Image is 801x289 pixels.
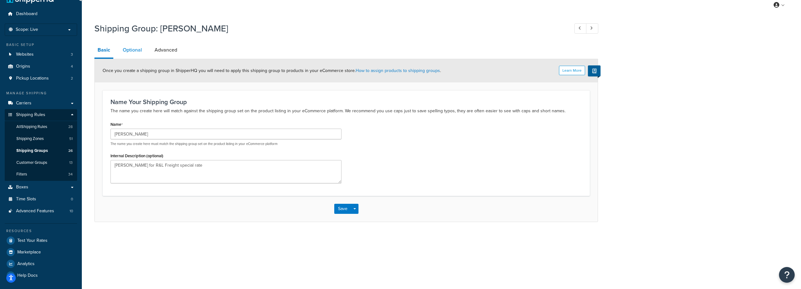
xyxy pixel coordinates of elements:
[5,61,77,72] li: Origins
[16,76,49,81] span: Pickup Locations
[5,193,77,205] li: Time Slots
[5,157,77,169] a: Customer Groups13
[16,27,38,32] span: Scope: Live
[5,133,77,145] li: Shipping Zones
[110,122,123,127] label: Name
[5,247,77,258] a: Marketplace
[5,169,77,180] li: Filters
[5,181,77,193] a: Boxes
[68,148,73,153] span: 26
[5,91,77,96] div: Manage Shipping
[5,228,77,234] div: Resources
[16,185,28,190] span: Boxes
[68,172,73,177] span: 34
[110,160,341,183] textarea: [PERSON_NAME] for R&L Freight special rate
[5,235,77,246] a: Test Your Rates
[94,42,113,59] a: Basic
[71,197,73,202] span: 0
[5,205,77,217] li: Advanced Features
[70,208,73,214] span: 10
[17,273,38,278] span: Help Docs
[110,107,582,115] p: The name you create here will match against the shipping group set on the product listing in your...
[16,64,30,69] span: Origins
[5,73,77,84] a: Pickup Locations2
[110,98,582,105] h3: Name Your Shipping Group
[5,109,77,181] li: Shipping Rules
[5,145,77,157] li: Shipping Groups
[5,169,77,180] a: Filters34
[5,205,77,217] a: Advanced Features10
[5,270,77,281] a: Help Docs
[69,136,73,142] span: 51
[574,23,587,34] a: Previous Record
[16,148,48,153] span: Shipping Groups
[110,142,341,146] p: The name you create here must match the shipping group set on the product listing in your eCommer...
[120,42,145,58] a: Optional
[71,52,73,57] span: 3
[94,22,563,35] h1: Shipping Group: [PERSON_NAME]
[5,121,77,133] a: AllShipping Rules28
[16,172,27,177] span: Filters
[5,145,77,157] a: Shipping Groups26
[588,65,601,76] button: Show Help Docs
[5,49,77,60] a: Websites3
[17,238,48,243] span: Test Your Rates
[356,67,440,74] a: How to assign products to shipping groups
[16,160,47,165] span: Customer Groups
[16,136,44,142] span: Shipping Zones
[5,97,77,109] a: Carriers
[586,23,598,34] a: Next Record
[110,153,163,158] label: Internal Description (optional)
[5,133,77,145] a: Shipping Zones51
[71,64,73,69] span: 4
[5,109,77,121] a: Shipping Rules
[334,204,351,214] button: Save
[103,67,441,74] span: Once you create a shipping group in ShipperHQ you will need to apply this shipping group to produ...
[69,160,73,165] span: 13
[5,49,77,60] li: Websites
[5,61,77,72] a: Origins4
[5,258,77,270] a: Analytics
[16,208,54,214] span: Advanced Features
[16,112,45,118] span: Shipping Rules
[17,250,41,255] span: Marketplace
[17,261,35,267] span: Analytics
[68,124,73,130] span: 28
[16,197,36,202] span: Time Slots
[5,193,77,205] a: Time Slots0
[71,76,73,81] span: 2
[5,42,77,47] div: Basic Setup
[559,66,585,75] button: Learn More
[779,267,795,283] button: Open Resource Center
[16,52,34,57] span: Websites
[16,124,47,130] span: All Shipping Rules
[16,101,31,106] span: Carriers
[16,11,37,17] span: Dashboard
[5,8,77,20] a: Dashboard
[151,42,180,58] a: Advanced
[5,73,77,84] li: Pickup Locations
[5,157,77,169] li: Customer Groups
